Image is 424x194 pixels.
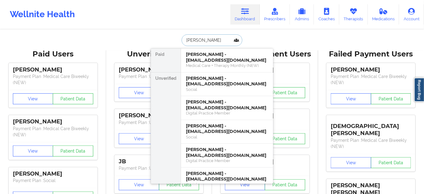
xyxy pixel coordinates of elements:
[53,93,93,104] button: Patient Data
[151,49,181,72] div: Paid
[119,179,159,190] button: View
[339,4,368,25] a: Therapists
[260,4,290,25] a: Prescribers
[371,157,411,168] button: Patient Data
[53,145,93,157] button: Patient Data
[265,133,305,144] button: Patient Data
[230,4,260,25] a: Dashboard
[331,137,411,149] p: Payment Plan : Medical Care Biweekly (NEW)
[119,87,159,98] button: View
[159,179,199,190] button: Patient Data
[314,4,339,25] a: Coaches
[119,66,199,73] div: [PERSON_NAME]
[13,170,93,177] div: [PERSON_NAME]
[13,177,93,184] p: Payment Plan : Social
[186,63,268,68] div: Medical Care + Therapy Monthly (NEW)
[290,4,314,25] a: Admins
[186,52,268,63] div: [PERSON_NAME] - [EMAIL_ADDRESS][DOMAIN_NAME]
[225,179,265,190] button: View
[371,93,411,104] button: Patient Data
[265,87,305,98] button: Patient Data
[119,73,199,80] p: Payment Plan : Unmatched Plan
[13,118,93,125] div: [PERSON_NAME]
[119,133,159,144] button: View
[119,158,199,165] div: JB
[186,123,268,134] div: [PERSON_NAME] - [EMAIL_ADDRESS][DOMAIN_NAME]
[265,179,305,190] button: Patient Data
[186,158,268,163] div: Digital Practice Member
[186,111,268,116] div: Digital Practice Member
[186,134,268,140] div: Social
[110,49,208,59] div: Unverified Users
[13,93,53,104] button: View
[4,49,102,59] div: Paid Users
[186,99,268,111] div: [PERSON_NAME] - [EMAIL_ADDRESS][DOMAIN_NAME]
[119,119,199,126] p: Payment Plan : Unmatched Plan
[119,112,199,119] div: [PERSON_NAME]
[186,182,268,187] div: Social
[331,93,371,104] button: View
[368,4,399,25] a: Medications
[331,118,411,137] div: [DEMOGRAPHIC_DATA][PERSON_NAME]
[13,73,93,86] p: Payment Plan : Medical Care Biweekly (NEW)
[331,73,411,86] p: Payment Plan : Medical Care Biweekly (NEW)
[186,171,268,182] div: [PERSON_NAME] - [EMAIL_ADDRESS][DOMAIN_NAME]
[322,49,420,59] div: Failed Payment Users
[331,66,411,73] div: [PERSON_NAME]
[331,157,371,168] button: View
[13,145,53,157] button: View
[13,126,93,138] p: Payment Plan : Medical Care Biweekly (NEW)
[414,78,424,102] a: Report Bug
[119,165,199,171] p: Payment Plan : Unmatched Plan
[13,66,93,73] div: [PERSON_NAME]
[186,76,268,87] div: [PERSON_NAME] - [EMAIL_ADDRESS][DOMAIN_NAME]
[186,87,268,92] div: Social
[186,147,268,158] div: [PERSON_NAME] - [EMAIL_ADDRESS][DOMAIN_NAME]
[399,4,424,25] a: Account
